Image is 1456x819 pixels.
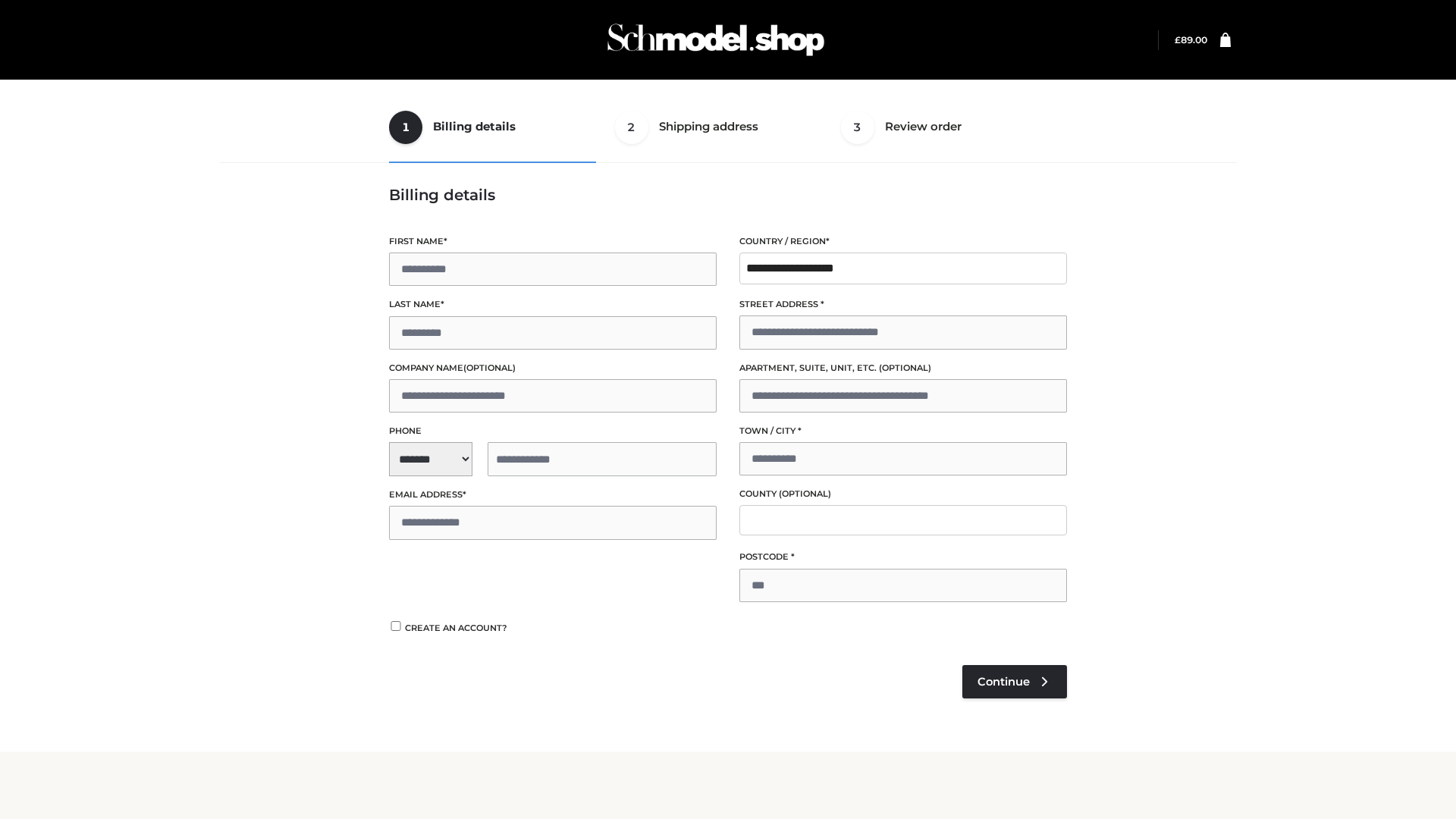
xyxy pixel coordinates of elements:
[389,424,717,438] label: Phone
[779,488,831,499] span: (optional)
[463,362,516,373] span: (optional)
[389,234,717,249] label: First name
[962,665,1067,698] a: Continue
[405,623,507,633] span: Create an account?
[389,621,403,631] input: Create an account?
[739,487,1067,501] label: County
[389,361,717,375] label: Company name
[739,297,1067,312] label: Street address
[739,424,1067,438] label: Town / City
[389,488,717,502] label: Email address
[1175,34,1207,45] bdi: 89.00
[1175,34,1207,45] a: £89.00
[879,362,931,373] span: (optional)
[739,361,1067,375] label: Apartment, suite, unit, etc.
[739,234,1067,249] label: Country / Region
[739,550,1067,564] label: Postcode
[602,10,830,70] img: Schmodel Admin 964
[977,675,1030,689] span: Continue
[389,297,717,312] label: Last name
[1175,34,1181,45] span: £
[389,186,1067,204] h3: Billing details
